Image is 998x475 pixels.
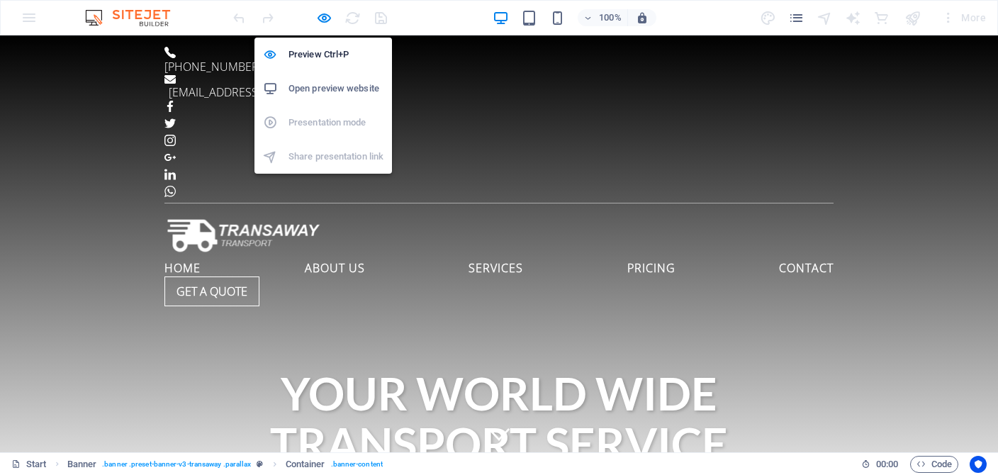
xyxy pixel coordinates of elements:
h6: Open preview website [288,80,383,97]
button: 100% [578,9,628,26]
i: On resize automatically adjust zoom level to fit chosen device. [636,11,649,24]
button: pages [788,9,805,26]
span: Your world wide transport service [270,330,728,435]
span: 00 00 [876,456,898,473]
i: Pages (Ctrl+Alt+S) [788,10,804,26]
span: [PHONE_NUMBER] [164,23,262,39]
a: [EMAIL_ADDRESS] [169,49,262,65]
a: Get a quote [164,241,259,271]
a: Pricing [627,221,675,238]
i: This element is a customizable preset [257,460,263,468]
button: Code [910,456,958,473]
a: Home [164,221,201,238]
h6: Preview Ctrl+P [288,46,383,63]
a: Contact [779,221,834,238]
button: Usercentrics [970,456,987,473]
span: Click to select. Double-click to edit [67,456,97,473]
span: Click to select. Double-click to edit [286,456,325,473]
h6: 100% [599,9,622,26]
span: : [886,459,888,469]
a: Click to cancel selection. Double-click to open Pages [11,456,47,473]
img: Editor Logo [82,9,188,26]
span: Code [916,456,952,473]
img: logo.png [164,179,320,221]
span: . banner-content [331,456,383,473]
span: . banner .preset-banner-v3-transaway .parallax [102,456,251,473]
h6: Session time [861,456,899,473]
nav: breadcrumb [67,456,383,473]
a: Services [469,221,523,238]
a: About us [305,221,365,238]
